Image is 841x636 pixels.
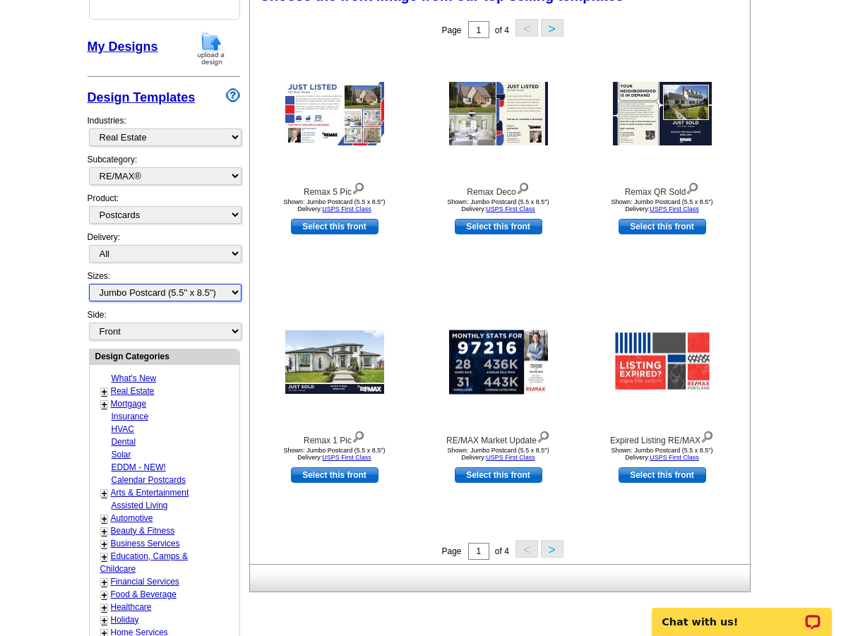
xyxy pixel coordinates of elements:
button: > [541,19,563,37]
a: + [102,589,107,601]
div: Shown: Jumbo Postcard (5.5 x 8.5") Delivery: [421,198,576,212]
a: + [102,399,107,410]
div: Remax Deco [421,179,576,198]
img: view design details [352,179,365,195]
div: Side: [88,308,240,342]
a: HVAC [112,424,134,434]
div: Shown: Jumbo Postcard (5.5 x 8.5") Delivery: [585,447,740,461]
div: Product: [88,192,240,231]
a: Calendar Postcards [112,475,186,485]
div: Remax 5 Pic [257,179,412,198]
img: Expired Listing RE/MAX [613,330,712,395]
div: Subcategory: [88,153,240,192]
span: of 4 [495,25,509,35]
img: Remax QR Sold [613,82,712,145]
a: USPS First Class [322,205,371,212]
a: Insurance [112,412,149,421]
a: USPS First Class [486,454,535,461]
img: Remax Deco [449,82,548,145]
img: view design details [352,428,365,443]
a: use this design [291,467,378,483]
div: Sizes: [88,270,240,308]
a: use this design [291,219,378,234]
a: + [102,386,107,397]
a: use this design [619,467,706,483]
a: Food & Beverage [111,589,177,599]
button: < [515,540,538,558]
div: Industries: [88,107,240,153]
img: view design details [686,179,699,195]
a: USPS First Class [486,205,535,212]
a: Financial Services [111,577,179,587]
div: Remax QR Sold [585,179,740,198]
div: Shown: Jumbo Postcard (5.5 x 8.5") Delivery: [585,198,740,212]
a: USPS First Class [322,454,371,461]
a: Education, Camps & Childcare [100,551,188,574]
button: < [515,19,538,37]
a: + [102,539,107,550]
img: Remax 5 Pic [285,82,384,145]
a: Holiday [111,615,139,625]
div: Delivery: [88,231,240,270]
img: view design details [700,428,714,443]
a: Assisted Living [112,500,168,510]
a: + [102,615,107,626]
a: use this design [619,219,706,234]
img: view design details [537,428,550,443]
a: Business Services [111,539,180,548]
img: upload-design [193,30,229,66]
span: Page [441,546,461,556]
div: Remax 1 Pic [257,428,412,447]
a: Arts & Entertainment [111,488,189,498]
a: use this design [455,219,542,234]
iframe: LiveChat chat widget [643,592,841,636]
a: My Designs [88,40,158,54]
a: USPS First Class [650,205,699,212]
a: EDDM - NEW! [112,462,166,472]
img: design-wizard-help-icon.png [226,88,240,102]
a: Design Templates [88,90,196,104]
img: view design details [516,179,530,195]
a: Solar [112,450,131,460]
div: Design Categories [90,349,239,363]
a: Real Estate [111,386,155,396]
a: + [102,526,107,537]
button: > [541,540,563,558]
a: Beauty & Fitness [111,526,175,536]
a: + [102,577,107,588]
a: USPS First Class [650,454,699,461]
div: RE/MAX Market Update [421,428,576,447]
a: use this design [455,467,542,483]
a: Automotive [111,513,153,523]
div: Shown: Jumbo Postcard (5.5 x 8.5") Delivery: [421,447,576,461]
a: What's New [112,373,157,383]
a: Dental [112,437,136,447]
span: Page [441,25,461,35]
a: Mortgage [111,399,147,409]
div: Shown: Jumbo Postcard (5.5 x 8.5") Delivery: [257,198,412,212]
div: Expired Listing RE/MAX [585,428,740,447]
a: + [102,513,107,524]
a: + [102,551,107,563]
div: Shown: Jumbo Postcard (5.5 x 8.5") Delivery: [257,447,412,461]
a: + [102,602,107,613]
a: Healthcare [111,602,152,612]
a: + [102,488,107,499]
img: RE/MAX Market Update [449,330,548,395]
img: Remax 1 Pic [285,330,384,394]
span: of 4 [495,546,509,556]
